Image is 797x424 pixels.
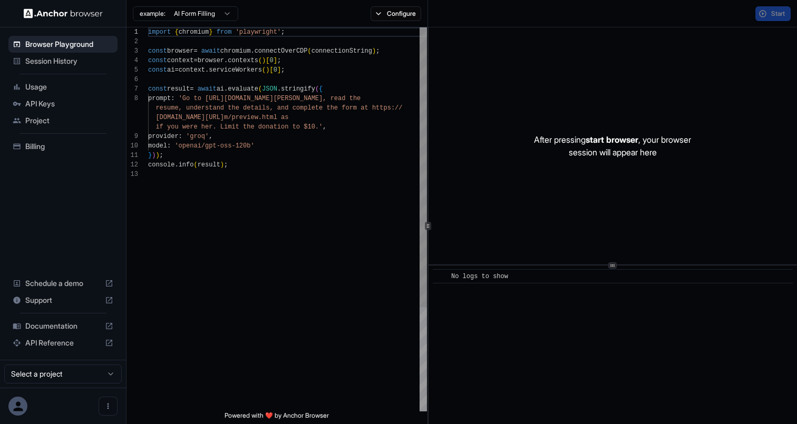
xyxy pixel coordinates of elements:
p: After pressing , your browser session will appear here [534,133,691,159]
div: API Keys [8,95,118,112]
span: Support [25,295,101,305]
span: chromium [179,28,209,36]
span: m/preview.html as [224,114,288,121]
span: const [148,47,167,55]
div: 13 [127,170,138,179]
div: Support [8,292,118,309]
span: ; [277,57,281,64]
span: ) [266,66,269,74]
span: . [205,66,209,74]
div: 8 [127,94,138,103]
span: ) [220,161,224,169]
div: Project [8,112,118,129]
span: Browser Playground [25,39,113,50]
span: ] [277,66,281,74]
span: 0 [269,57,273,64]
div: Documentation [8,318,118,334]
span: . [224,57,228,64]
span: import [148,28,171,36]
span: : [171,95,174,102]
span: const [148,66,167,74]
button: Open menu [99,397,118,416]
span: connectOverCDP [255,47,308,55]
span: ai [217,85,224,93]
span: model [148,142,167,150]
div: Schedule a demo [8,275,118,292]
span: ( [315,85,319,93]
span: ​ [438,271,443,282]
span: resume, understand the details, and complete the f [155,104,345,112]
span: ; [376,47,380,55]
span: context [167,57,193,64]
span: if you were her. Limit the donation to $10.' [155,123,323,131]
span: ( [308,47,312,55]
span: { [319,85,323,93]
span: stringify [281,85,315,93]
span: } [148,152,152,159]
span: serviceWorkers [209,66,262,74]
span: Project [25,115,113,126]
span: [DOMAIN_NAME][URL] [155,114,224,121]
span: await [198,85,217,93]
span: 'Go to [URL][DOMAIN_NAME][PERSON_NAME], re [179,95,338,102]
div: 10 [127,141,138,151]
span: console [148,161,174,169]
span: 0 [274,66,277,74]
span: ad the [338,95,361,102]
span: prompt [148,95,171,102]
span: : [167,142,171,150]
span: Billing [25,141,113,152]
span: = [190,85,193,93]
span: ; [224,161,228,169]
span: const [148,85,167,93]
span: = [193,47,197,55]
span: info [179,161,194,169]
div: 12 [127,160,138,170]
div: 9 [127,132,138,141]
span: ( [262,66,266,74]
span: Documentation [25,321,101,331]
span: evaluate [228,85,258,93]
span: result [167,85,190,93]
span: } [209,28,212,36]
span: { [174,28,178,36]
span: ai [167,66,174,74]
span: JSON [262,85,277,93]
span: ; [281,28,285,36]
span: = [193,57,197,64]
span: browser [198,57,224,64]
div: 4 [127,56,138,65]
div: 1 [127,27,138,37]
div: API Reference [8,334,118,351]
img: Anchor Logo [24,8,103,18]
span: No logs to show [451,273,508,280]
span: provider [148,133,179,140]
span: browser [167,47,193,55]
span: ; [160,152,163,159]
span: const [148,57,167,64]
span: from [217,28,232,36]
span: start browser [586,134,638,145]
span: : [179,133,182,140]
span: ] [274,57,277,64]
span: Session History [25,56,113,66]
span: API Keys [25,98,113,109]
span: , [323,123,326,131]
span: connectionString [312,47,372,55]
span: [ [269,66,273,74]
div: 7 [127,84,138,94]
div: Browser Playground [8,36,118,53]
span: await [201,47,220,55]
span: 'groq' [186,133,209,140]
span: context [179,66,205,74]
span: , [209,133,212,140]
span: ) [152,152,155,159]
span: ( [258,57,262,64]
span: example: [140,9,166,18]
span: Schedule a demo [25,278,101,289]
span: ) [372,47,376,55]
button: Configure [371,6,422,21]
span: contexts [228,57,258,64]
span: . [277,85,281,93]
span: ; [281,66,285,74]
